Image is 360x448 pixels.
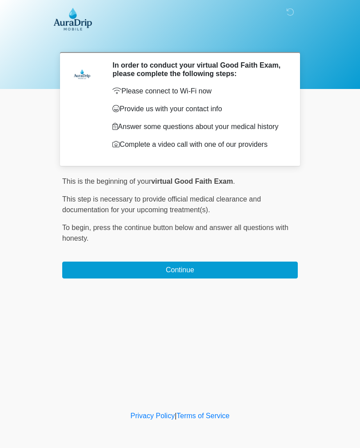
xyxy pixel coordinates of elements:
a: Terms of Service [176,412,229,420]
img: AuraDrip Mobile Logo [53,7,92,31]
p: Complete a video call with one of our providers [112,139,284,150]
img: Agent Avatar [69,61,96,88]
span: This step is necessary to provide official medical clearance and documentation for your upcoming ... [62,195,261,214]
p: Answer some questions about your medical history [112,121,284,132]
a: | [175,412,176,420]
a: Privacy Policy [131,412,175,420]
button: Continue [62,262,298,278]
span: This is the beginning of your [62,178,151,185]
span: To begin, [62,224,93,231]
p: Provide us with your contact info [112,104,284,114]
strong: virtual Good Faith Exam [151,178,233,185]
span: press the continue button below and answer all questions with honesty. [62,224,288,242]
span: . [233,178,235,185]
h1: ‎ ‎ ‎ [56,32,304,48]
h2: In order to conduct your virtual Good Faith Exam, please complete the following steps: [112,61,284,78]
p: Please connect to Wi-Fi now [112,86,284,97]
